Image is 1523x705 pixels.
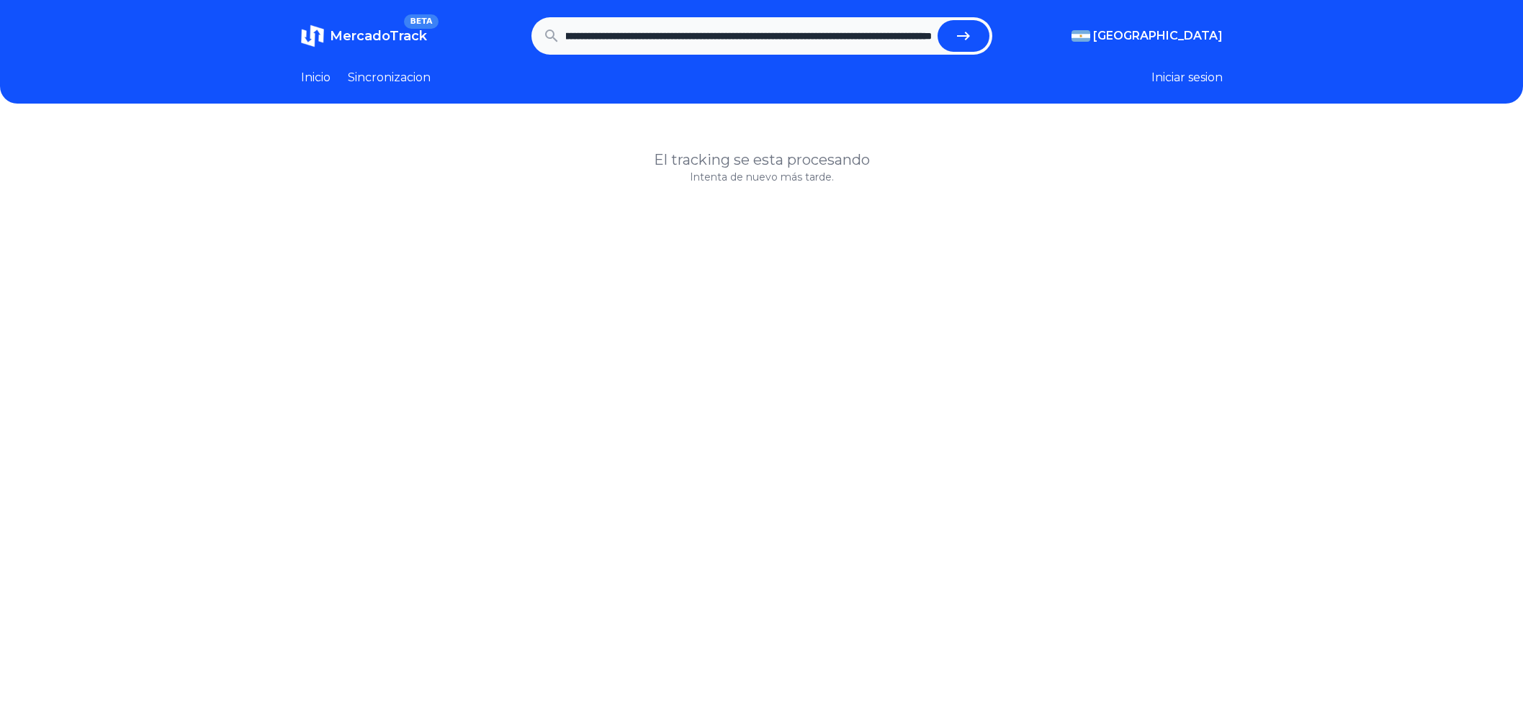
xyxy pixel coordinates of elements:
a: MercadoTrackBETA [301,24,427,47]
a: Inicio [301,69,331,86]
p: Intenta de nuevo más tarde. [301,170,1223,184]
img: Argentina [1072,30,1090,42]
span: BETA [404,14,438,29]
span: MercadoTrack [330,28,427,44]
span: [GEOGRAPHIC_DATA] [1093,27,1223,45]
a: Sincronizacion [348,69,431,86]
h1: El tracking se esta procesando [301,150,1223,170]
img: MercadoTrack [301,24,324,47]
button: [GEOGRAPHIC_DATA] [1072,27,1223,45]
button: Iniciar sesion [1151,69,1223,86]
